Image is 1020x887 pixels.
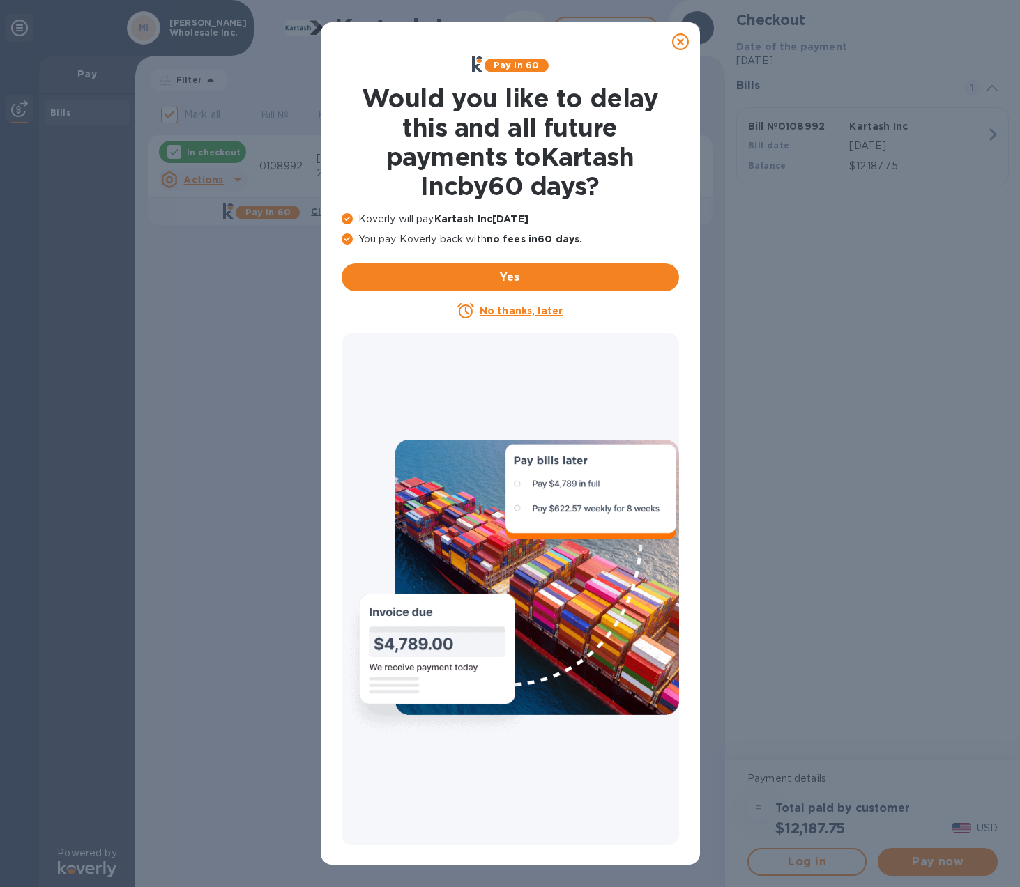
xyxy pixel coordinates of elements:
p: Koverly will pay [342,212,679,226]
u: No thanks, later [480,305,563,316]
b: Kartash Inc [DATE] [434,213,528,224]
button: Yes [342,263,679,291]
b: Pay in 60 [494,60,539,70]
h1: Would you like to delay this and all future payments to Kartash Inc by 60 days ? [342,84,679,201]
p: You pay Koverly back with [342,232,679,247]
b: no fees in 60 days . [487,233,582,245]
span: Yes [353,269,668,286]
